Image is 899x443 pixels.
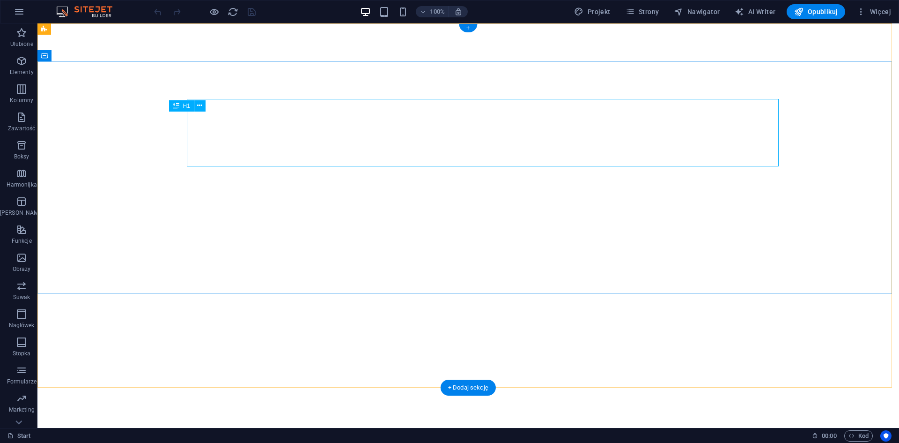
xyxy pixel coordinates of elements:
p: Funkcje [12,237,32,245]
button: AI Writer [731,4,779,19]
p: Kolumny [10,97,33,104]
span: 00 00 [822,430,836,442]
a: Kliknij, aby anulować zaznaczenie. Kliknij dwukrotnie, aby otworzyć Strony [7,430,31,442]
i: Przeładuj stronę [228,7,238,17]
button: Nawigator [670,4,723,19]
div: Projekt (Ctrl+Alt+Y) [570,4,614,19]
h6: 100% [430,6,445,17]
button: Więcej [853,4,895,19]
img: Editor Logo [54,6,124,17]
p: Suwak [13,293,30,301]
button: Usercentrics [880,430,892,442]
p: Obrazy [13,265,31,273]
button: Kliknij tutaj, aby wyjść z trybu podglądu i kontynuować edycję [208,6,220,17]
span: Strony [626,7,659,16]
span: H1 [183,103,190,109]
span: Kod [848,430,869,442]
p: Boksy [14,153,29,160]
p: Ulubione [10,40,33,48]
button: Projekt [570,4,614,19]
button: Opublikuj [787,4,845,19]
span: Projekt [574,7,610,16]
div: + [459,24,477,32]
h6: Czas sesji [812,430,837,442]
p: Zawartość [8,125,35,132]
i: Po zmianie rozmiaru automatycznie dostosowuje poziom powiększenia do wybranego urządzenia. [454,8,463,16]
p: Elementy [10,68,34,76]
span: Więcej [856,7,891,16]
button: reload [227,6,238,17]
span: Nawigator [674,7,720,16]
span: AI Writer [735,7,775,16]
button: Strony [622,4,663,19]
button: Kod [844,430,873,442]
p: Marketing [9,406,35,413]
p: Nagłówek [9,322,35,329]
p: Stopka [13,350,31,357]
p: Harmonijka [7,181,37,188]
p: Formularze [7,378,37,385]
span: : [828,432,830,439]
span: Opublikuj [794,7,838,16]
div: + Dodaj sekcję [441,380,496,396]
button: 100% [416,6,449,17]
